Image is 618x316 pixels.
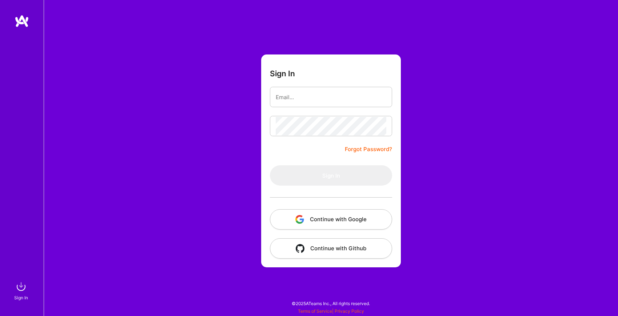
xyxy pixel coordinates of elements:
[270,69,295,78] h3: Sign In
[276,88,386,106] input: Email...
[14,294,28,301] div: Sign In
[298,308,332,314] a: Terms of Service
[298,308,364,314] span: |
[270,165,392,186] button: Sign In
[44,294,618,312] div: © 2025 ATeams Inc., All rights reserved.
[15,279,28,301] a: sign inSign In
[270,238,392,259] button: Continue with Github
[296,244,304,253] img: icon
[335,308,364,314] a: Privacy Policy
[14,279,28,294] img: sign in
[270,209,392,230] button: Continue with Google
[345,145,392,154] a: Forgot Password?
[295,215,304,224] img: icon
[15,15,29,28] img: logo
